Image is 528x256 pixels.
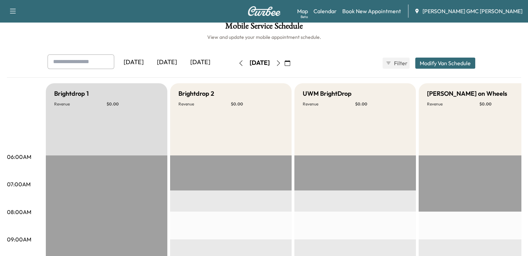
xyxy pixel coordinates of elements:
[184,54,217,70] div: [DATE]
[415,58,475,69] button: Modify Van Schedule
[7,22,521,34] h1: Mobile Service Schedule
[231,101,283,107] p: $ 0.00
[178,101,231,107] p: Revenue
[7,180,31,188] p: 07:00AM
[7,208,31,216] p: 08:00AM
[427,89,507,99] h5: [PERSON_NAME] on Wheels
[394,59,407,67] span: Filter
[383,58,410,69] button: Filter
[54,89,89,99] h5: Brightdrop 1
[117,54,150,70] div: [DATE]
[150,54,184,70] div: [DATE]
[7,34,521,41] h6: View and update your mobile appointment schedule.
[297,7,308,15] a: MapBeta
[422,7,522,15] span: [PERSON_NAME] GMC [PERSON_NAME]
[303,101,355,107] p: Revenue
[248,6,281,16] img: Curbee Logo
[7,235,31,244] p: 09:00AM
[178,89,214,99] h5: Brightdrop 2
[303,89,352,99] h5: UWM BrightDrop
[301,14,308,19] div: Beta
[54,101,107,107] p: Revenue
[250,59,270,67] div: [DATE]
[7,153,31,161] p: 06:00AM
[427,101,479,107] p: Revenue
[342,7,401,15] a: Book New Appointment
[355,101,408,107] p: $ 0.00
[107,101,159,107] p: $ 0.00
[313,7,337,15] a: Calendar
